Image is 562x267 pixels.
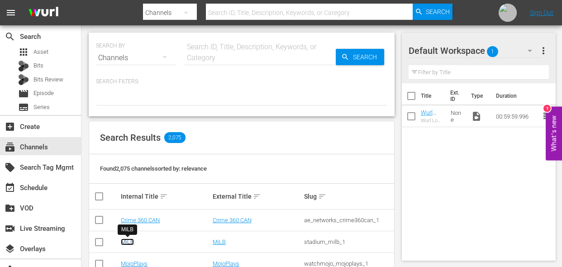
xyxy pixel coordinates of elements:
td: None [447,105,468,127]
p: Search Filters: [96,78,387,86]
th: Duration [491,83,545,109]
span: menu [5,7,16,18]
div: Bits Review [18,74,29,85]
img: photo.jpg [499,4,517,22]
span: 2,075 [164,132,186,143]
div: Search ID, Title, Description, Keywords, or Category [185,42,336,63]
a: Crime 360 CAN [121,217,160,224]
div: watchmojo_mojoplays_1 [304,260,393,267]
span: Search [426,4,450,20]
button: Search [413,4,452,20]
div: 1 [543,105,551,112]
div: Internal Title [121,191,210,202]
div: stadium_milb_1 [304,238,393,245]
span: Video [471,111,482,122]
div: Slug [304,191,393,202]
span: Episode [18,88,29,99]
span: Search Tag Mgmt [5,162,15,173]
span: sort [253,192,261,200]
span: Channels [5,142,15,153]
span: 1 [487,42,498,61]
span: Live Streaming [5,223,15,234]
div: Channels [96,45,176,71]
div: Default Workspace [409,38,541,63]
a: MiLB [213,238,226,245]
div: ae_networks_crime360can_1 [304,217,393,224]
span: sort [318,192,326,200]
div: MiLB [121,226,133,234]
td: 00:59:59.996 [492,105,542,127]
span: Bits Review [33,75,63,84]
th: Title [421,83,445,109]
span: Found 2,075 channels sorted by: relevance [100,165,207,172]
span: Overlays [5,243,15,254]
span: Episode [33,89,54,98]
a: Sign Out [530,9,553,16]
th: Type [466,83,491,109]
a: Wurl Logo 1 hr [421,109,438,129]
span: VOD [5,203,15,214]
button: Search [336,49,384,65]
a: Crime 360 CAN [213,217,252,224]
span: Bits [33,61,43,70]
span: reorder [542,110,553,121]
span: more_vert [538,45,549,56]
span: Series [33,103,50,112]
span: Asset [18,47,29,57]
span: Schedule [5,182,15,193]
span: Create [5,121,15,132]
button: more_vert [538,40,549,62]
div: External Title [213,191,301,202]
a: MiLB [121,238,134,245]
span: sort [160,192,168,200]
span: Search [349,49,384,65]
th: Ext. ID [445,83,466,109]
img: ans4CAIJ8jUAAAAAAAAAAAAAAAAAAAAAAAAgQb4GAAAAAAAAAAAAAAAAAAAAAAAAJMjXAAAAAAAAAAAAAAAAAAAAAAAAgAT5G... [22,2,65,24]
div: Wurl Logo 1 hr [421,118,443,124]
span: Series [18,102,29,113]
div: Bits [18,61,29,72]
span: Search [5,31,15,42]
a: MojoPlays [121,260,148,267]
a: MojoPlays [213,260,239,267]
span: Asset [33,48,48,57]
span: Search Results [100,132,161,143]
button: Open Feedback Widget [546,107,562,161]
